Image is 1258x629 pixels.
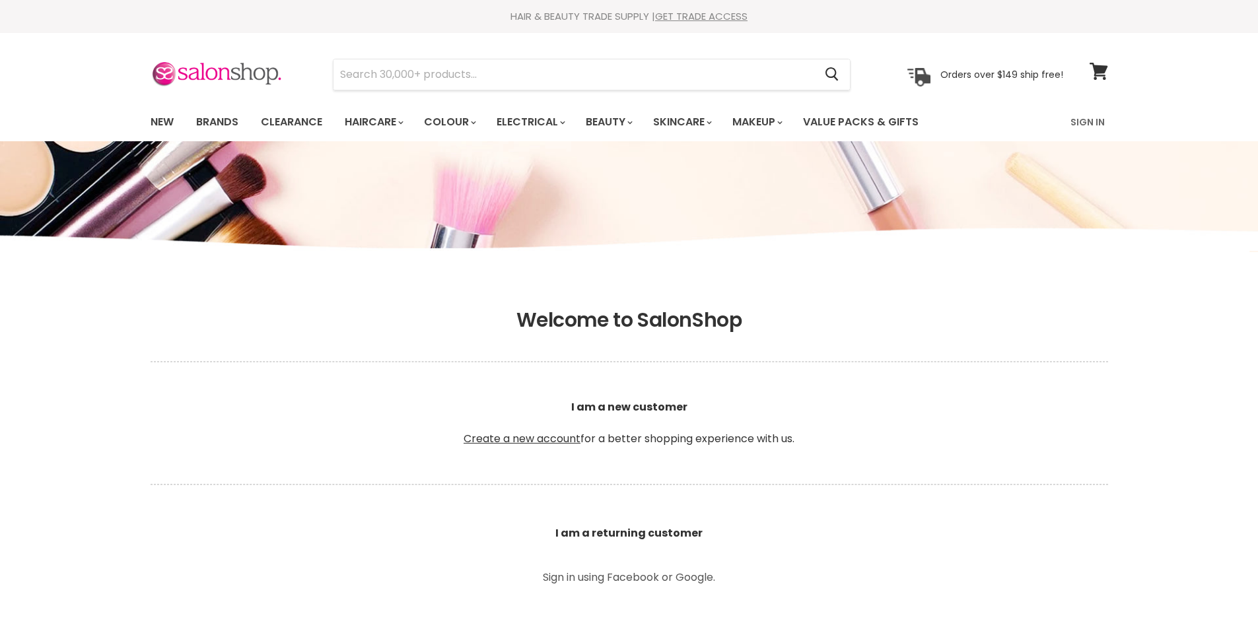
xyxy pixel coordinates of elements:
[134,10,1125,23] div: HAIR & BEAUTY TRADE SUPPLY |
[186,108,248,136] a: Brands
[576,108,641,136] a: Beauty
[333,59,815,90] input: Search
[251,108,332,136] a: Clearance
[487,108,573,136] a: Electrical
[134,103,1125,141] nav: Main
[655,9,748,23] a: GET TRADE ACCESS
[555,525,703,541] b: I am a returning customer
[141,108,184,136] a: New
[1063,108,1113,136] a: Sign In
[333,59,851,90] form: Product
[481,572,778,583] p: Sign in using Facebook or Google.
[151,368,1108,479] p: for a better shopping experience with us.
[815,59,850,90] button: Search
[151,308,1108,332] h1: Welcome to SalonShop
[464,431,580,446] a: Create a new account
[571,399,687,414] b: I am a new customer
[793,108,928,136] a: Value Packs & Gifts
[643,108,720,136] a: Skincare
[414,108,484,136] a: Colour
[141,103,996,141] ul: Main menu
[722,108,790,136] a: Makeup
[335,108,411,136] a: Haircare
[940,68,1063,80] p: Orders over $149 ship free!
